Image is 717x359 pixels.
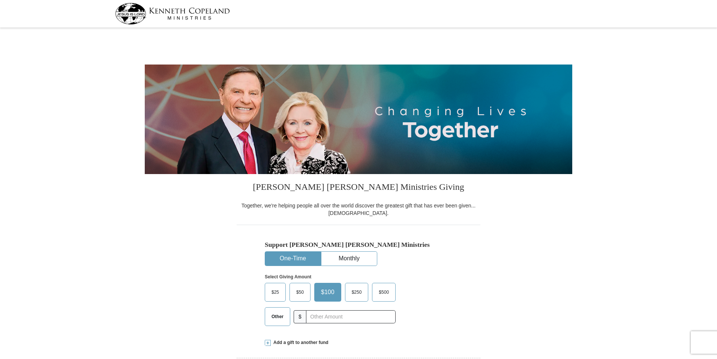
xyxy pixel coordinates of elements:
[292,287,307,298] span: $50
[317,287,338,298] span: $100
[265,241,452,249] h5: Support [PERSON_NAME] [PERSON_NAME] Ministries
[271,339,328,346] span: Add a gift to another fund
[237,202,480,217] div: Together, we're helping people all over the world discover the greatest gift that has ever been g...
[375,287,393,298] span: $500
[294,310,306,323] span: $
[268,311,287,322] span: Other
[268,287,283,298] span: $25
[265,274,311,279] strong: Select Giving Amount
[348,287,366,298] span: $250
[321,252,377,266] button: Monthly
[265,252,321,266] button: One-Time
[306,310,396,323] input: Other Amount
[237,174,480,202] h3: [PERSON_NAME] [PERSON_NAME] Ministries Giving
[115,3,230,24] img: kcm-header-logo.svg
